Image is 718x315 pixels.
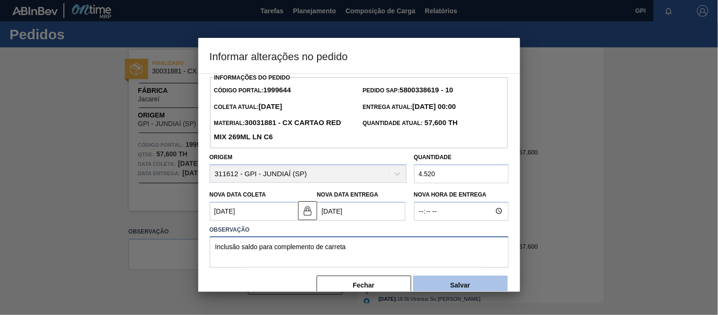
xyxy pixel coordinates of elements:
label: Nova Data Entrega [317,191,379,198]
label: Quantidade [414,154,452,161]
label: Origem [210,154,233,161]
label: Informações do Pedido [214,74,291,81]
input: dd/mm/yyyy [210,202,298,221]
img: locked [302,205,313,216]
textarea: Inclusão saldo para complemento de carreta [210,236,509,268]
label: Nova Data Coleta [210,191,266,198]
strong: 5800338619 - 10 [400,86,453,94]
h3: Informar alterações no pedido [198,38,520,74]
span: Material: [214,120,341,141]
label: Observação [210,223,509,237]
span: Código Portal: [214,87,291,94]
label: Nova Hora de Entrega [414,188,509,202]
span: Pedido SAP: [363,87,453,94]
span: Coleta Atual: [214,104,282,110]
button: Salvar [413,276,508,295]
span: Quantidade Atual: [363,120,458,126]
strong: 57,600 TH [423,118,458,126]
span: Entrega Atual: [363,104,456,110]
button: locked [298,201,317,220]
strong: 30031881 - CX CARTAO RED MIX 269ML LN C6 [214,118,341,141]
input: dd/mm/yyyy [317,202,406,221]
strong: 1999644 [263,86,291,94]
strong: [DATE] [259,102,283,110]
button: Fechar [317,276,411,295]
strong: [DATE] 00:00 [412,102,456,110]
